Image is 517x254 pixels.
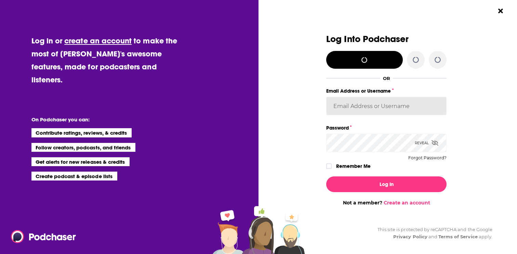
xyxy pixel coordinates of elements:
[31,128,132,137] li: Contribute ratings, reviews, & credits
[11,230,77,243] img: Podchaser - Follow, Share and Rate Podcasts
[64,36,132,45] a: create an account
[326,200,447,206] div: Not a member?
[31,116,168,123] li: On Podchaser you can:
[326,86,447,95] label: Email Address or Username
[372,226,492,240] div: This site is protected by reCAPTCHA and the Google and apply.
[415,134,438,152] div: Reveal
[326,123,447,132] label: Password
[408,156,447,160] button: Forgot Password?
[494,4,507,17] button: Close Button
[438,234,478,239] a: Terms of Service
[393,234,427,239] a: Privacy Policy
[326,176,447,192] button: Log In
[326,97,447,115] input: Email Address or Username
[31,157,130,166] li: Get alerts for new releases & credits
[336,162,371,171] label: Remember Me
[31,172,117,181] li: Create podcast & episode lists
[326,34,447,44] h3: Log Into Podchaser
[31,143,136,152] li: Follow creators, podcasts, and friends
[384,200,430,206] a: Create an account
[383,76,390,81] div: OR
[11,230,71,243] a: Podchaser - Follow, Share and Rate Podcasts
